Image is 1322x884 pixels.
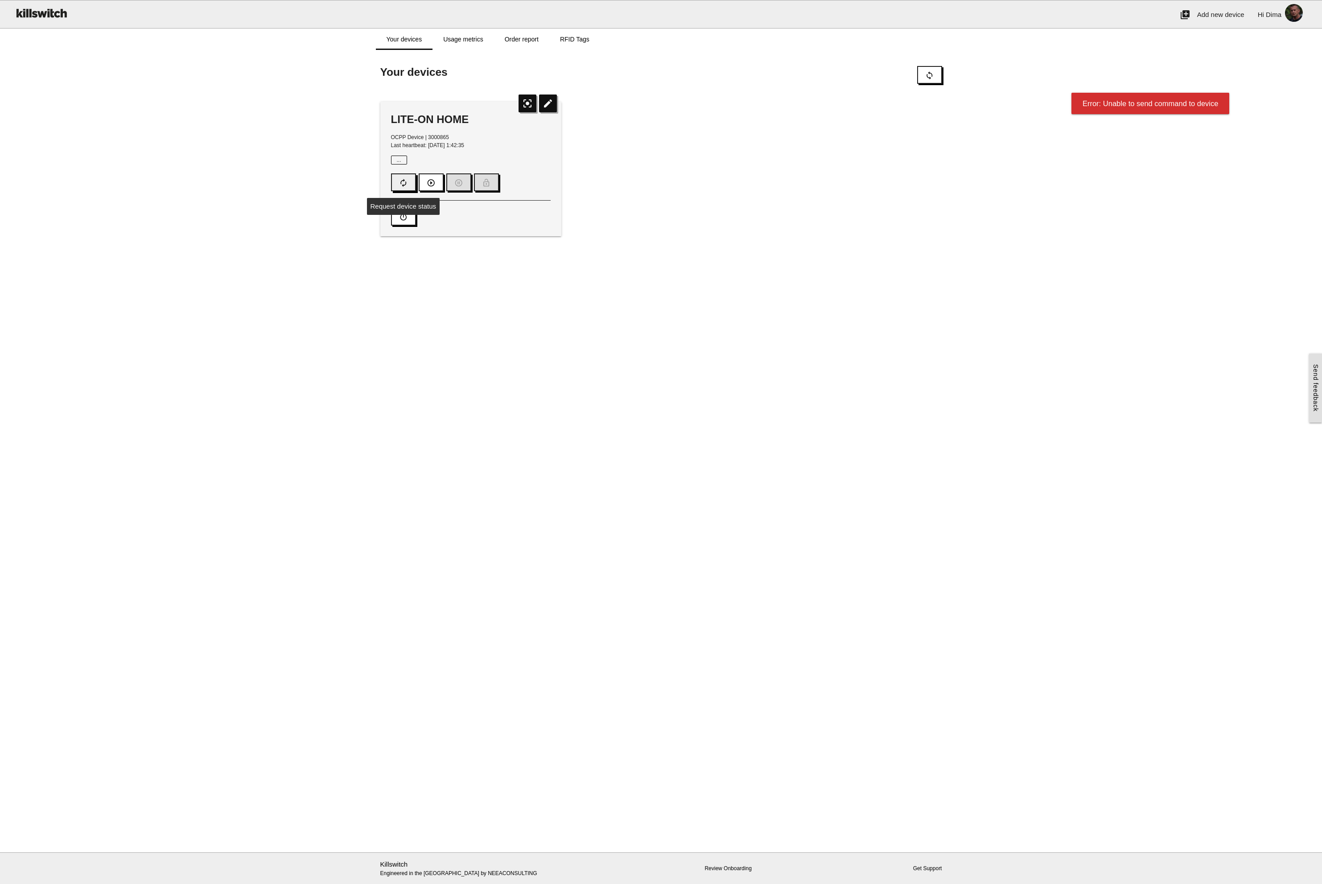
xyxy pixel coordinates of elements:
[391,134,449,140] span: OCPP Device | 3000865
[399,209,408,226] i: power_settings_new
[391,142,465,148] span: Last heartbeat: [DATE] 1:42:35
[917,66,942,84] button: sync
[432,29,494,50] a: Usage metrics
[913,865,942,872] a: Get Support
[399,174,408,191] i: autorenew
[391,173,416,191] button: autorenew
[391,208,416,226] button: power_settings_new
[925,67,934,84] i: sync
[13,0,69,25] img: ks-logo-black-160-b.png
[380,859,562,878] p: Engineered in the [GEOGRAPHIC_DATA] by NEEACONSULTING
[1281,0,1306,25] img: ACg8ocJlro-m8l2PRHv0Wn7nMlkzknwuxRg7uOoPLD6wZc5zM9M2_daedw=s96-c
[419,173,444,191] button: play_circle_outline
[549,29,600,50] a: RFID Tags
[427,174,436,191] i: play_circle_outline
[704,865,751,872] a: Review Onboarding
[1309,354,1322,422] a: Send feedback
[376,29,433,50] a: Your devices
[1071,93,1230,114] div: Error: Unable to send command to device
[1197,11,1244,18] span: Add new device
[1266,11,1281,18] span: Dima
[391,112,551,127] div: LITE-ON HOME
[494,29,549,50] a: Order report
[539,95,557,112] i: edit
[380,860,408,868] a: Killswitch
[391,156,407,164] span: ...
[1180,0,1190,29] i: add_to_photos
[1258,11,1264,18] span: Hi
[519,95,536,112] i: center_focus_strong
[380,66,448,78] span: Your devices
